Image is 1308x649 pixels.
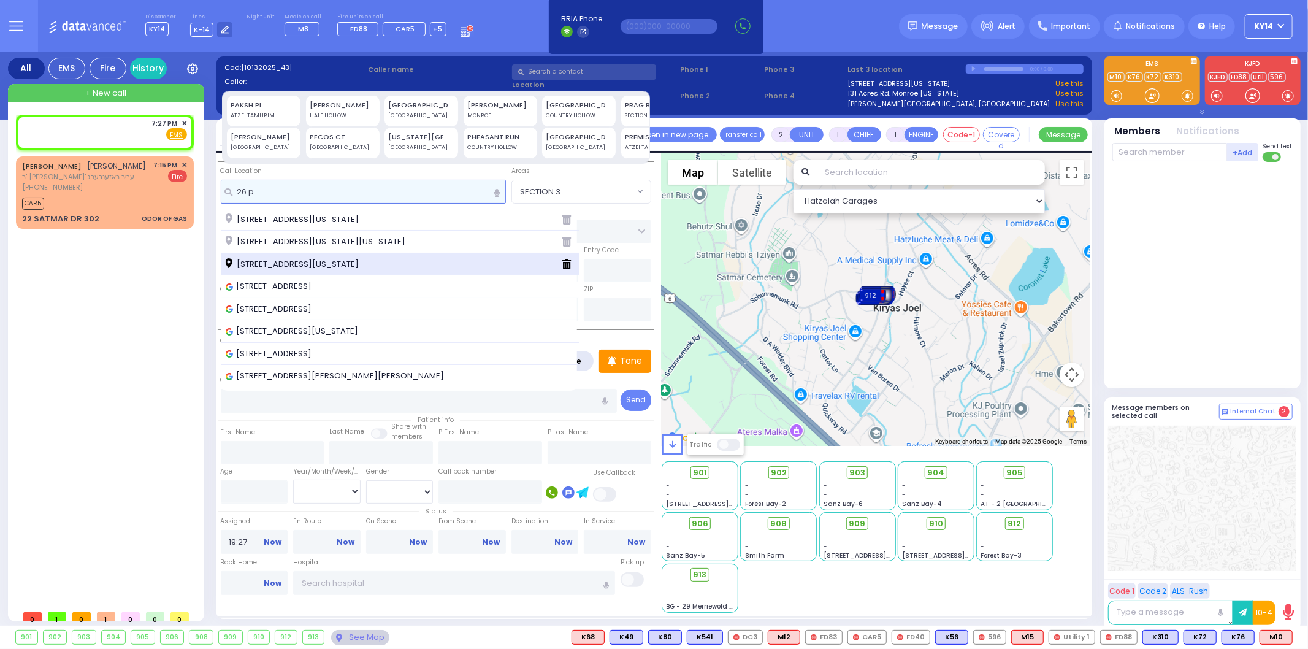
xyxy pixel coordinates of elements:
[97,612,115,621] span: 1
[438,428,479,437] label: P First Name
[224,77,364,87] label: Caller:
[331,630,389,645] div: See map
[983,127,1020,142] button: Covered
[389,112,454,120] div: [GEOGRAPHIC_DATA]
[981,551,1022,560] span: Forest Bay-3
[555,537,573,548] a: Now
[625,112,690,120] div: SECTION 6
[48,18,130,34] img: Logo
[248,631,270,644] div: 910
[905,127,938,142] button: ENGINE
[241,63,292,72] span: [10132025_43]
[419,507,453,516] span: Status
[745,499,786,509] span: Forest Bay-2
[275,631,297,644] div: 912
[1229,72,1250,82] a: FD88
[620,355,642,367] p: Tone
[902,542,906,551] span: -
[771,467,787,479] span: 902
[1011,630,1044,645] div: M15
[366,467,389,477] label: Gender
[1209,21,1226,32] span: Help
[848,64,966,75] label: Last 3 location
[667,583,670,593] span: -
[226,350,233,358] img: google_icon.svg
[562,237,571,247] i: Delete fron history
[511,517,579,526] label: Destination
[764,64,844,75] span: Phone 3
[182,118,187,129] span: ✕
[22,182,83,192] span: [PHONE_NUMBER]
[720,127,765,142] button: Transfer call
[512,180,634,202] span: SECTION 3
[72,631,96,644] div: 903
[1054,634,1060,640] img: red-radio-icon.svg
[1104,61,1200,69] label: EMS
[1142,630,1179,645] div: BLS
[857,288,894,307] div: 906
[1106,634,1112,640] img: red-radio-icon.svg
[48,58,85,79] div: EMS
[190,23,213,37] span: K-14
[1260,630,1293,645] div: M10
[512,64,656,80] input: Search a contact
[849,518,866,530] span: 909
[368,64,508,75] label: Caller name
[625,132,690,142] div: PREMISHLAN WAY
[621,558,644,567] label: Pick up
[231,132,297,142] div: [PERSON_NAME] PASS
[824,490,827,499] span: -
[667,499,782,509] span: [STREET_ADDRESS][PERSON_NAME]
[219,631,242,644] div: 909
[625,144,690,152] div: ATZEI TAMURIM
[146,612,164,621] span: 0
[847,127,881,142] button: CHIEF
[859,284,896,302] div: 902
[438,517,506,526] label: From Scene
[189,631,213,644] div: 908
[1177,125,1240,139] button: Notifications
[805,630,843,645] div: FD83
[310,144,375,152] div: [GEOGRAPHIC_DATA]
[1222,630,1255,645] div: K76
[520,186,560,198] span: SECTION 3
[190,13,233,21] label: Lines
[224,63,364,73] label: Cad:
[693,467,707,479] span: 901
[1126,72,1143,82] a: K76
[733,634,740,640] img: red-radio-icon.svg
[1060,407,1084,431] button: Drag Pegman onto the map to open Street View
[482,537,500,548] a: Now
[22,161,82,171] a: [PERSON_NAME]
[8,58,45,79] div: All
[226,305,233,313] img: google_icon.svg
[868,284,887,302] gmp-advanced-marker: 902
[1205,61,1301,69] label: KJFD
[1060,363,1084,387] button: Map camera controls
[142,214,187,223] div: ODOR OF GAS
[1268,72,1286,82] a: 596
[226,370,449,382] span: [STREET_ADDRESS][PERSON_NAME][PERSON_NAME]
[226,213,363,226] span: [STREET_ADDRESS][US_STATE]
[728,630,763,645] div: DC3
[848,88,960,99] a: 131 Acres Rd. Monroe [US_STATE]
[667,551,706,560] span: Sanz Bay-5
[226,373,233,380] img: google_icon.svg
[293,517,361,526] label: En Route
[226,258,363,271] span: [STREET_ADDRESS][US_STATE]
[310,100,375,110] div: [PERSON_NAME] DR
[1039,127,1088,142] button: Message
[745,542,749,551] span: -
[770,518,787,530] span: 908
[512,80,676,90] label: Location
[22,213,99,225] div: 22 SATMAR DR 302
[1279,406,1290,417] span: 2
[511,166,530,176] label: Areas
[1006,467,1023,479] span: 905
[548,428,588,437] label: P Last Name
[943,127,980,142] button: Code-1
[824,551,939,560] span: [STREET_ADDRESS][PERSON_NAME]
[293,571,615,594] input: Search hospital
[610,630,643,645] div: K49
[1142,630,1179,645] div: K310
